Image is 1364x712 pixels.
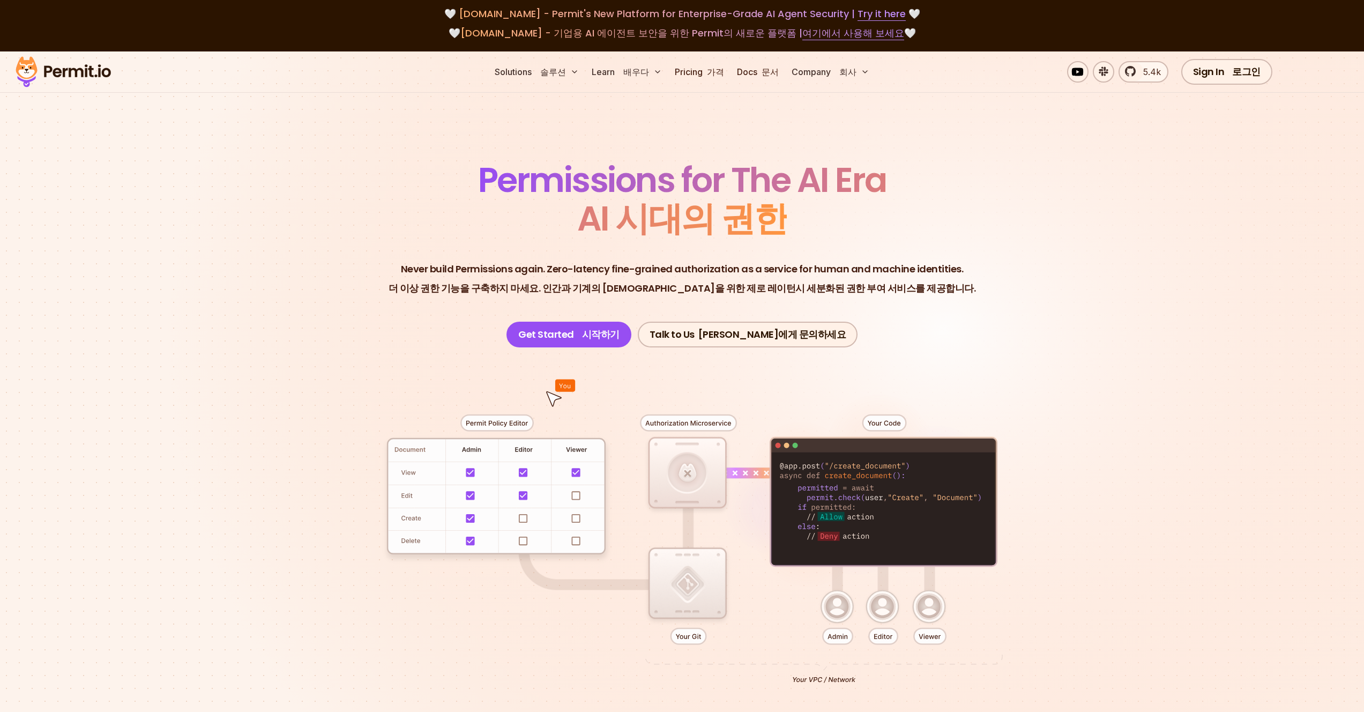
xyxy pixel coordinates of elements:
[623,66,649,77] font: 배우다
[1137,65,1161,78] span: 5.4k
[1119,61,1168,83] a: 5.4k
[582,328,620,341] font: 시작하기
[1181,59,1272,85] a: Sign In 로그인
[733,61,783,83] a: Docs 문서
[707,66,724,77] font: 가격
[540,66,566,77] font: 솔루션
[449,26,916,40] font: 🤍 🤍
[26,6,1338,45] div: 🤍 🤍
[587,61,666,83] button: Learn 배우다
[787,61,874,83] button: Company 회사
[577,195,787,242] font: AI 시대의 권한
[638,322,858,347] a: Talk to Us [PERSON_NAME]에게 문의하세요
[478,156,886,242] span: Permissions for The AI Era
[802,26,904,40] a: 여기에서 사용해 보세요
[670,61,728,83] a: Pricing 가격
[858,7,906,21] a: Try it here
[506,322,631,347] a: Get Started 시작하기
[1232,65,1261,78] font: 로그인
[459,7,906,20] span: [DOMAIN_NAME] - Permit's New Platform for Enterprise-Grade AI Agent Security |
[389,281,976,295] font: 더 이상 권한 기능을 구축하지 마세요. 인간과 기계의 [DEMOGRAPHIC_DATA]을 위한 제로 레이턴시 세분화된 권한 부여 서비스를 제공합니다.
[490,61,583,83] button: Solutions 솔루션
[839,66,856,77] font: 회사
[11,54,116,90] img: Permit logo
[762,66,779,77] font: 문서
[389,262,976,300] p: Never build Permissions again. Zero-latency fine-grained authorization as a service for human and...
[460,26,904,40] span: [DOMAIN_NAME] - 기업용 AI 에이전트 보안을 위한 Permit의 새로운 플랫폼 |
